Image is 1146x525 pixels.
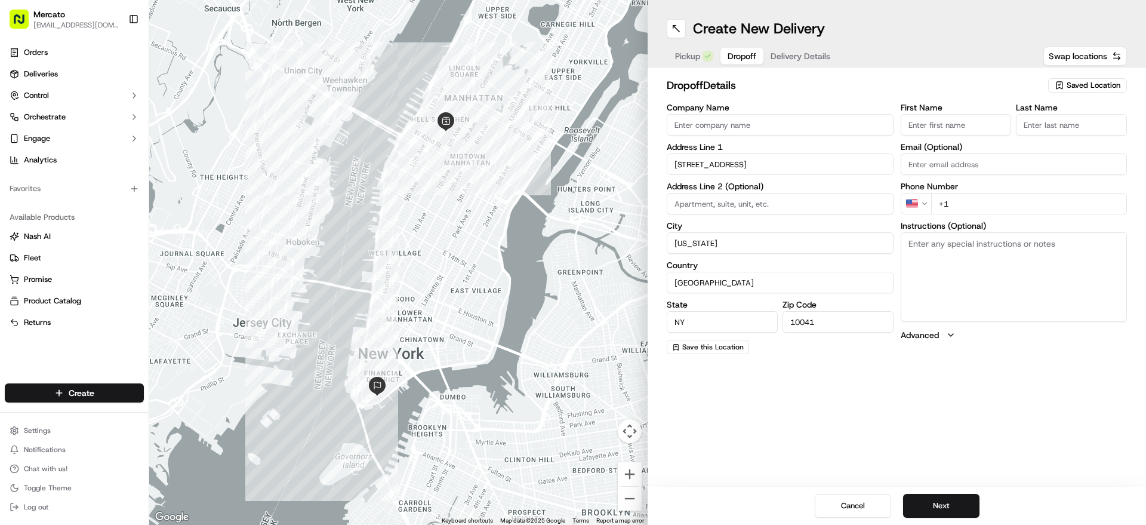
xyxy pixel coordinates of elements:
input: Enter company name [667,114,894,136]
span: [DATE] [136,219,161,229]
label: Country [667,261,894,269]
button: Swap locations [1043,47,1127,66]
img: Google [152,509,192,525]
img: 1736555255976-a54dd68f-1ca7-489b-9aae-adbdc363a1c4 [24,220,33,229]
span: Save this Location [682,342,744,352]
button: Product Catalog [5,291,144,311]
button: Zoom out [618,487,642,511]
span: API Documentation [113,301,192,313]
div: Favorites [5,179,144,198]
input: Enter first name [901,114,1012,136]
button: Saved Location [1048,77,1127,94]
span: Orders [24,47,48,58]
label: Instructions (Optional) [901,222,1127,230]
img: 1736555255976-a54dd68f-1ca7-489b-9aae-adbdc363a1c4 [12,148,33,170]
span: Saved Location [1067,80,1120,91]
input: Enter state [667,311,778,333]
label: First Name [901,103,1012,112]
a: Nash AI [10,231,139,242]
button: Map camera controls [618,419,642,443]
button: Next [903,494,979,518]
span: Pickup [675,50,700,62]
img: 8571987876998_91fb9ceb93ad5c398215_72.jpg [25,148,47,170]
label: Phone Number [901,182,1127,191]
button: Advanced [901,329,1127,341]
span: Returns [24,317,51,328]
button: Mercato[EMAIL_ADDRESS][DOMAIN_NAME] [5,5,124,33]
input: Apartment, suite, unit, etc. [667,193,894,214]
input: Enter country [667,272,894,293]
input: Enter last name [1016,114,1127,136]
span: Control [24,90,49,101]
label: Company Name [667,103,894,112]
span: Analytics [24,155,57,165]
button: Create [5,383,144,403]
label: City [667,222,894,230]
h1: Create New Delivery [693,19,825,38]
span: Chat with us! [24,464,67,474]
button: Orchestrate [5,108,144,127]
span: Fleet [24,253,41,263]
button: See all [185,187,217,201]
button: Keyboard shortcuts [442,517,493,525]
a: Powered byPylon [84,330,144,339]
img: Wisdom Oko [12,208,31,231]
div: Past conversations [12,189,80,199]
h2: dropoff Details [667,77,1041,94]
a: Promise [10,274,139,285]
button: [EMAIL_ADDRESS][DOMAIN_NAME] [33,20,119,30]
span: Settings [24,426,51,435]
span: Pylon [119,330,144,339]
div: Start new chat [54,148,196,160]
label: Advanced [901,329,939,341]
span: Product Catalog [24,296,81,306]
input: Got a question? Start typing here... [31,111,215,124]
span: [DATE] [46,251,70,261]
span: Create [69,387,94,399]
span: Delivery Details [771,50,830,62]
button: Returns [5,313,144,332]
input: Enter phone number [931,193,1127,214]
button: Toggle Theme [5,480,144,496]
div: Available Products [5,208,144,227]
span: Swap locations [1049,50,1107,62]
button: Save this Location [667,340,749,354]
input: Enter city [667,232,894,254]
span: Deliveries [24,69,58,79]
a: Product Catalog [10,296,139,306]
span: Knowledge Base [24,301,91,313]
label: Address Line 2 (Optional) [667,182,894,191]
a: Deliveries [5,65,144,84]
span: Orchestrate [24,112,66,122]
input: Enter zip code [783,311,894,333]
span: Promise [24,274,52,285]
span: • [130,219,134,229]
button: Engage [5,129,144,148]
a: Terms (opens in new tab) [572,517,589,524]
a: Fleet [10,253,139,263]
button: Chat with us! [5,460,144,477]
span: Wisdom [PERSON_NAME] [37,219,127,229]
a: 📗Knowledge Base [7,296,96,318]
a: Report a map error [596,517,644,524]
button: Zoom in [618,462,642,486]
span: Engage [24,133,50,144]
span: Mercato [33,8,65,20]
img: Nash [12,46,36,70]
button: Fleet [5,248,144,268]
div: We're available if you need us! [54,160,164,170]
button: Settings [5,422,144,439]
span: Notifications [24,445,66,455]
span: Dropoff [728,50,756,62]
a: Analytics [5,151,144,170]
p: Welcome 👋 [12,82,217,101]
input: Enter email address [901,153,1127,175]
span: Nash AI [24,231,51,242]
button: Nash AI [5,227,144,246]
button: Notifications [5,441,144,458]
span: Toggle Theme [24,483,72,493]
label: Last Name [1016,103,1127,112]
input: Enter address [667,153,894,175]
label: State [667,300,778,309]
